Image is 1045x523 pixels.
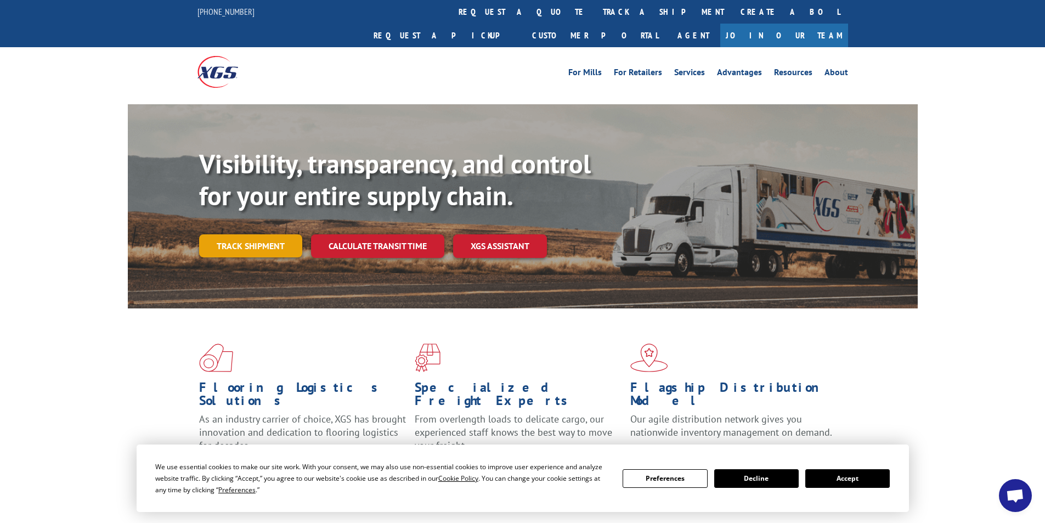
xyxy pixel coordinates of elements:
p: From overlength loads to delicate cargo, our experienced staff knows the best way to move your fr... [415,413,622,462]
a: [PHONE_NUMBER] [197,6,255,17]
a: Services [674,68,705,80]
a: Track shipment [199,234,302,257]
h1: Specialized Freight Experts [415,381,622,413]
a: Resources [774,68,812,80]
h1: Flooring Logistics Solutions [199,381,406,413]
a: For Mills [568,68,602,80]
a: XGS ASSISTANT [453,234,547,258]
b: Visibility, transparency, and control for your entire supply chain. [199,147,591,212]
a: For Retailers [614,68,662,80]
img: xgs-icon-total-supply-chain-intelligence-red [199,344,233,372]
img: xgs-icon-flagship-distribution-model-red [630,344,668,372]
span: As an industry carrier of choice, XGS has brought innovation and dedication to flooring logistics... [199,413,406,452]
a: Customer Portal [524,24,666,47]
button: Decline [714,469,799,488]
h1: Flagship Distribution Model [630,381,838,413]
img: xgs-icon-focused-on-flooring-red [415,344,440,372]
div: Cookie Consent Prompt [137,445,909,512]
div: We use essential cookies to make our site work. With your consent, we may also use non-essential ... [155,461,609,496]
span: Cookie Policy [438,474,478,483]
a: Agent [666,24,720,47]
a: Request a pickup [365,24,524,47]
a: Advantages [717,68,762,80]
span: Our agile distribution network gives you nationwide inventory management on demand. [630,413,832,438]
div: Open chat [999,479,1032,512]
a: About [824,68,848,80]
span: Preferences [218,485,256,494]
a: Join Our Team [720,24,848,47]
button: Accept [805,469,890,488]
button: Preferences [623,469,707,488]
a: Calculate transit time [311,234,444,258]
